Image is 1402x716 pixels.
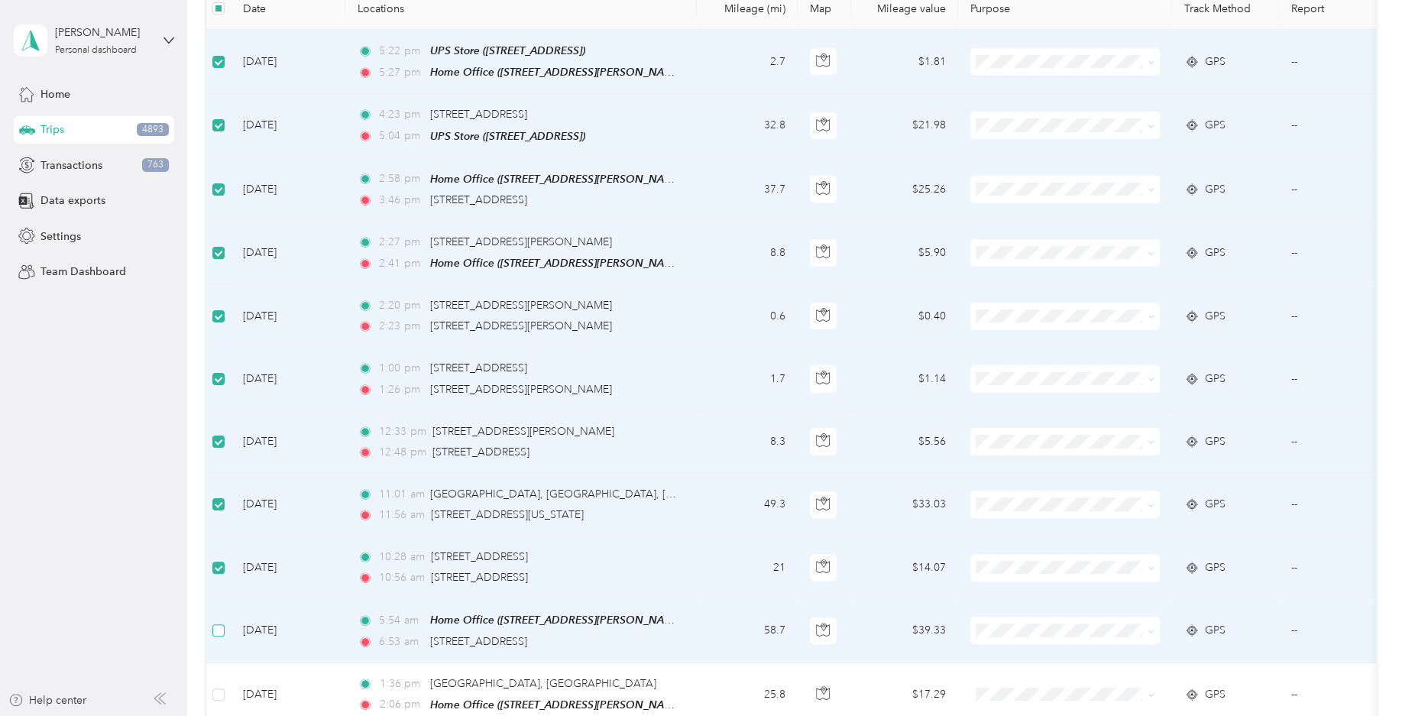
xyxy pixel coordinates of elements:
[231,222,345,285] td: [DATE]
[379,170,423,187] span: 2:58 pm
[430,130,585,142] span: UPS Store ([STREET_ADDRESS])
[1205,245,1226,261] span: GPS
[40,121,64,138] span: Trips
[851,158,958,222] td: $25.26
[379,192,423,209] span: 3:46 pm
[432,425,614,438] span: [STREET_ADDRESS][PERSON_NAME]
[697,411,798,474] td: 8.3
[1316,630,1402,716] iframe: Everlance-gr Chat Button Frame
[697,474,798,536] td: 49.3
[379,612,423,629] span: 5:54 am
[851,30,958,94] td: $1.81
[430,66,686,79] span: Home Office ([STREET_ADDRESS][PERSON_NAME])
[697,599,798,663] td: 58.7
[430,173,686,186] span: Home Office ([STREET_ADDRESS][PERSON_NAME])
[430,635,527,648] span: [STREET_ADDRESS]
[379,486,423,503] span: 11:01 am
[430,44,585,57] span: UPS Store ([STREET_ADDRESS])
[1205,53,1226,70] span: GPS
[379,43,423,60] span: 5:22 pm
[231,536,345,599] td: [DATE]
[697,30,798,94] td: 2.7
[851,599,958,663] td: $39.33
[379,360,423,377] span: 1:00 pm
[379,381,423,398] span: 1:26 pm
[697,94,798,157] td: 32.8
[40,193,105,209] span: Data exports
[1205,117,1226,134] span: GPS
[851,536,958,599] td: $14.07
[851,222,958,285] td: $5.90
[137,123,169,137] span: 4893
[40,264,126,280] span: Team Dashboard
[379,696,423,713] span: 2:06 pm
[379,569,424,586] span: 10:56 am
[1205,433,1226,450] span: GPS
[431,550,528,563] span: [STREET_ADDRESS]
[379,549,424,565] span: 10:28 am
[1205,371,1226,387] span: GPS
[40,228,81,245] span: Settings
[379,255,423,272] span: 2:41 pm
[1205,308,1226,325] span: GPS
[851,474,958,536] td: $33.03
[8,692,86,708] button: Help center
[432,445,529,458] span: [STREET_ADDRESS]
[379,64,423,81] span: 5:27 pm
[430,108,527,121] span: [STREET_ADDRESS]
[431,571,528,584] span: [STREET_ADDRESS]
[379,128,423,144] span: 5:04 pm
[379,444,426,461] span: 12:48 pm
[231,599,345,663] td: [DATE]
[430,257,686,270] span: Home Office ([STREET_ADDRESS][PERSON_NAME])
[430,235,612,248] span: [STREET_ADDRESS][PERSON_NAME]
[40,157,102,173] span: Transactions
[379,507,424,523] span: 11:56 am
[697,158,798,222] td: 37.7
[55,24,151,40] div: [PERSON_NAME]
[430,488,944,501] span: [GEOGRAPHIC_DATA], [GEOGRAPHIC_DATA], [US_STATE][GEOGRAPHIC_DATA], [GEOGRAPHIC_DATA]
[1205,622,1226,639] span: GPS
[1205,559,1226,576] span: GPS
[231,94,345,157] td: [DATE]
[1205,181,1226,198] span: GPS
[231,474,345,536] td: [DATE]
[851,94,958,157] td: $21.98
[851,348,958,410] td: $1.14
[697,222,798,285] td: 8.8
[379,423,426,440] span: 12:33 pm
[55,46,137,55] div: Personal dashboard
[379,234,423,251] span: 2:27 pm
[231,30,345,94] td: [DATE]
[231,285,345,348] td: [DATE]
[430,319,612,332] span: [STREET_ADDRESS][PERSON_NAME]
[430,193,527,206] span: [STREET_ADDRESS]
[142,158,169,172] span: 763
[697,536,798,599] td: 21
[430,614,686,627] span: Home Office ([STREET_ADDRESS][PERSON_NAME])
[379,297,423,314] span: 2:20 pm
[1205,686,1226,703] span: GPS
[697,348,798,410] td: 1.7
[430,677,656,690] span: [GEOGRAPHIC_DATA], [GEOGRAPHIC_DATA]
[379,676,423,692] span: 1:36 pm
[851,285,958,348] td: $0.40
[231,348,345,410] td: [DATE]
[379,318,423,335] span: 2:23 pm
[379,106,423,123] span: 4:23 pm
[40,86,70,102] span: Home
[430,299,612,312] span: [STREET_ADDRESS][PERSON_NAME]
[231,411,345,474] td: [DATE]
[851,411,958,474] td: $5.56
[379,633,423,650] span: 6:53 am
[231,158,345,222] td: [DATE]
[697,285,798,348] td: 0.6
[431,508,584,521] span: [STREET_ADDRESS][US_STATE]
[430,361,527,374] span: [STREET_ADDRESS]
[430,383,612,396] span: [STREET_ADDRESS][PERSON_NAME]
[1205,496,1226,513] span: GPS
[430,698,686,711] span: Home Office ([STREET_ADDRESS][PERSON_NAME])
